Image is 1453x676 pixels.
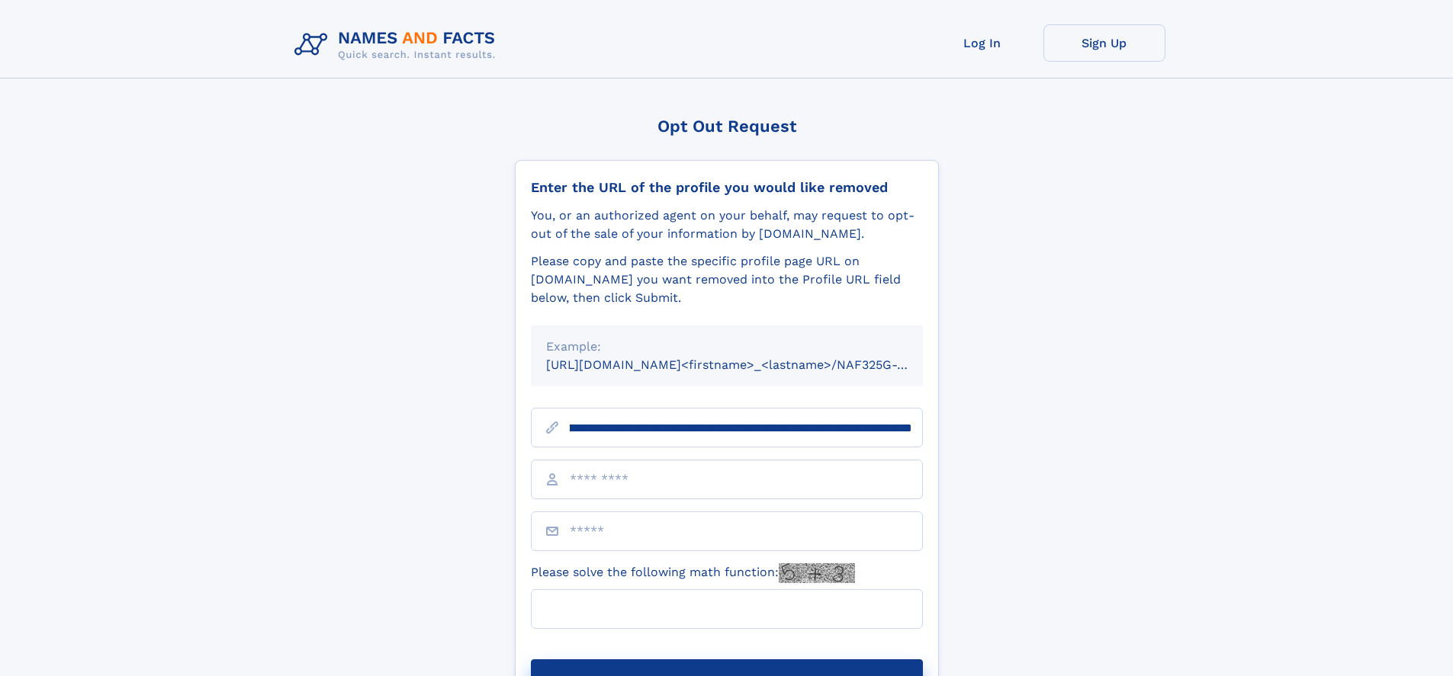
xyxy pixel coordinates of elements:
[515,117,939,136] div: Opt Out Request
[546,357,952,372] small: [URL][DOMAIN_NAME]<firstname>_<lastname>/NAF325G-xxxxxxxx
[531,207,923,243] div: You, or an authorized agent on your behalf, may request to opt-out of the sale of your informatio...
[1043,24,1165,62] a: Sign Up
[546,338,908,356] div: Example:
[921,24,1043,62] a: Log In
[531,563,855,583] label: Please solve the following math function:
[531,252,923,307] div: Please copy and paste the specific profile page URL on [DOMAIN_NAME] you want removed into the Pr...
[288,24,508,66] img: Logo Names and Facts
[531,179,923,196] div: Enter the URL of the profile you would like removed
